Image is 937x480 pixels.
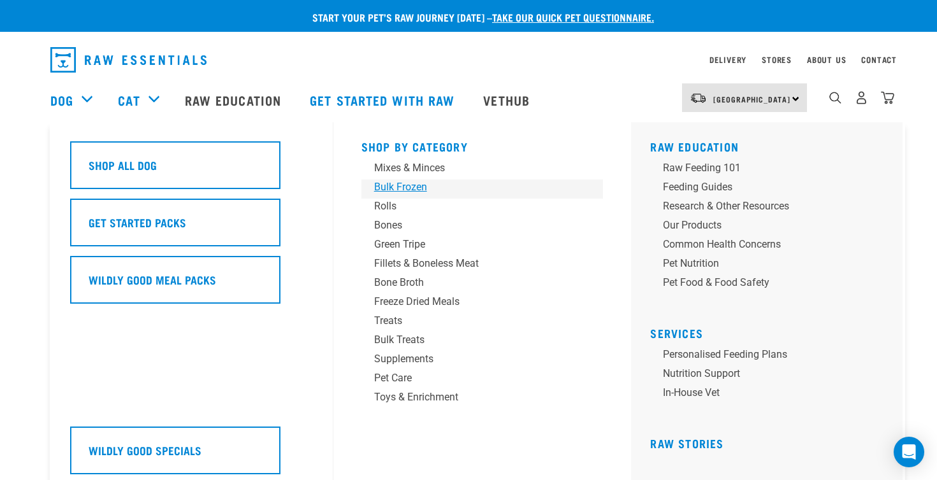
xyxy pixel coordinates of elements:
a: Raw Education [172,74,297,125]
a: About Us [807,57,846,62]
a: Rolls [361,199,604,218]
img: van-moving.png [690,92,707,104]
div: Bulk Treats [374,332,573,348]
a: Cat [118,90,140,109]
a: Nutrition Support [650,366,892,385]
a: Green Tripe [361,237,604,256]
h5: Services [650,327,892,337]
div: Pet Nutrition [663,256,862,271]
div: Bones [374,218,573,233]
a: Supplements [361,351,604,371]
a: take our quick pet questionnaire. [492,14,654,20]
a: Personalised Feeding Plans [650,347,892,366]
a: Delivery [709,57,746,62]
img: home-icon-1@2x.png [829,92,841,104]
div: Feeding Guides [663,180,862,195]
a: Shop All Dog [70,141,312,199]
div: Pet Care [374,371,573,386]
div: Raw Feeding 101 [663,160,862,176]
div: Bone Broth [374,275,573,290]
img: user.png [855,91,868,104]
a: Treats [361,313,604,332]
h5: Get Started Packs [89,214,186,230]
img: Raw Essentials Logo [50,47,207,73]
div: Supplements [374,351,573,367]
img: home-icon@2x.png [881,91,894,104]
h5: Shop By Category [361,140,604,150]
a: Get Started Packs [70,199,312,256]
div: Toys & Enrichment [374,390,573,405]
a: Bulk Treats [361,332,604,351]
a: Freeze Dried Meals [361,294,604,313]
h5: Shop All Dog [89,157,157,173]
a: Pet Food & Food Safety [650,275,892,294]
div: Pet Food & Food Safety [663,275,862,290]
a: Bone Broth [361,275,604,294]
a: In-house vet [650,385,892,404]
div: Bulk Frozen [374,180,573,195]
div: Treats [374,313,573,328]
nav: dropdown navigation [40,42,897,78]
a: Contact [861,57,897,62]
h5: Wildly Good Specials [89,442,201,458]
a: Bones [361,218,604,237]
div: Fillets & Boneless Meat [374,256,573,271]
div: Freeze Dried Meals [374,294,573,309]
a: Common Health Concerns [650,237,892,256]
a: Pet Nutrition [650,256,892,275]
div: Research & Other Resources [663,199,862,214]
a: Get started with Raw [297,74,470,125]
a: Toys & Enrichment [361,390,604,409]
a: Wildly Good Meal Packs [70,256,312,313]
a: Bulk Frozen [361,180,604,199]
a: Feeding Guides [650,180,892,199]
a: Our Products [650,218,892,237]
div: Common Health Concerns [663,237,862,252]
a: Raw Stories [650,440,723,446]
a: Research & Other Resources [650,199,892,218]
div: Our Products [663,218,862,233]
h5: Wildly Good Meal Packs [89,271,216,288]
div: Mixes & Minces [374,160,573,176]
a: Mixes & Minces [361,160,604,180]
a: Raw Feeding 101 [650,160,892,180]
span: [GEOGRAPHIC_DATA] [713,97,790,101]
a: Stores [762,57,792,62]
a: Fillets & Boneless Meat [361,256,604,275]
div: Open Intercom Messenger [894,437,924,467]
a: Dog [50,90,73,109]
a: Pet Care [361,371,604,390]
a: Raw Education [650,143,739,150]
a: Vethub [470,74,546,125]
div: Green Tripe [374,237,573,252]
div: Rolls [374,199,573,214]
